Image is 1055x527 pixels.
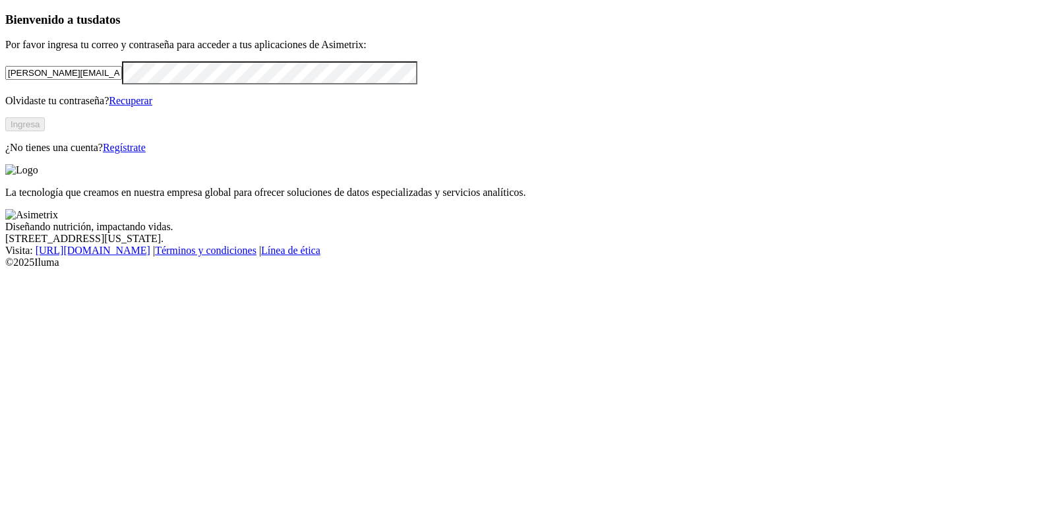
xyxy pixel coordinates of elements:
[5,187,1050,199] p: La tecnología que creamos en nuestra empresa global para ofrecer soluciones de datos especializad...
[109,95,152,106] a: Recuperar
[36,245,150,256] a: [URL][DOMAIN_NAME]
[103,142,146,153] a: Regístrate
[5,164,38,176] img: Logo
[261,245,320,256] a: Línea de ética
[5,95,1050,107] p: Olvidaste tu contraseña?
[5,66,122,80] input: Tu correo
[5,39,1050,51] p: Por favor ingresa tu correo y contraseña para acceder a tus aplicaciones de Asimetrix:
[155,245,256,256] a: Términos y condiciones
[5,142,1050,154] p: ¿No tienes una cuenta?
[5,257,1050,268] div: © 2025 Iluma
[5,221,1050,233] div: Diseñando nutrición, impactando vidas.
[5,245,1050,257] div: Visita : | |
[5,117,45,131] button: Ingresa
[5,13,1050,27] h3: Bienvenido a tus
[92,13,121,26] span: datos
[5,233,1050,245] div: [STREET_ADDRESS][US_STATE].
[5,209,58,221] img: Asimetrix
